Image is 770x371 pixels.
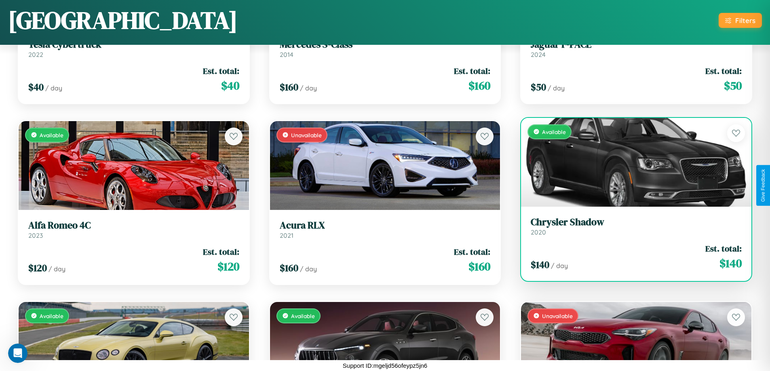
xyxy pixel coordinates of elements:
span: Available [40,312,63,319]
span: Est. total: [203,246,239,258]
span: Est. total: [705,243,742,254]
span: $ 120 [217,258,239,275]
span: $ 120 [28,261,47,275]
span: 2024 [531,50,546,59]
span: / day [49,265,65,273]
span: $ 160 [468,78,490,94]
span: / day [300,84,317,92]
h3: Acura RLX [280,220,491,231]
a: Chrysler Shadow2020 [531,216,742,236]
h3: Tesla Cybertruck [28,39,239,50]
h3: Jaguar F-PACE [531,39,742,50]
a: Alfa Romeo 4C2023 [28,220,239,239]
span: / day [45,84,62,92]
a: Jaguar F-PACE2024 [531,39,742,59]
span: $ 50 [724,78,742,94]
span: / day [548,84,565,92]
h3: Chrysler Shadow [531,216,742,228]
span: Est. total: [454,246,490,258]
span: Available [291,312,315,319]
span: $ 140 [531,258,549,271]
span: Unavailable [291,132,322,138]
span: $ 160 [280,80,298,94]
button: Filters [719,13,762,28]
div: Filters [735,16,755,25]
span: $ 40 [28,80,44,94]
span: / day [551,262,568,270]
span: $ 40 [221,78,239,94]
span: $ 50 [531,80,546,94]
span: $ 140 [719,255,742,271]
span: 2022 [28,50,43,59]
a: Acura RLX2021 [280,220,491,239]
span: $ 160 [468,258,490,275]
span: 2021 [280,231,293,239]
h3: Mercedes S-Class [280,39,491,50]
span: Available [542,128,566,135]
div: Give Feedback [760,169,766,202]
a: Mercedes S-Class2014 [280,39,491,59]
span: Est. total: [203,65,239,77]
span: 2020 [531,228,546,236]
h3: Alfa Romeo 4C [28,220,239,231]
a: Tesla Cybertruck2022 [28,39,239,59]
span: Unavailable [542,312,573,319]
h1: [GEOGRAPHIC_DATA] [8,4,238,37]
span: 2014 [280,50,293,59]
span: Est. total: [454,65,490,77]
iframe: Intercom live chat [8,344,27,363]
span: / day [300,265,317,273]
span: Est. total: [705,65,742,77]
span: $ 160 [280,261,298,275]
span: Available [40,132,63,138]
p: Support ID: mgeljd56ofeypz5jn6 [343,360,427,371]
span: 2023 [28,231,43,239]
